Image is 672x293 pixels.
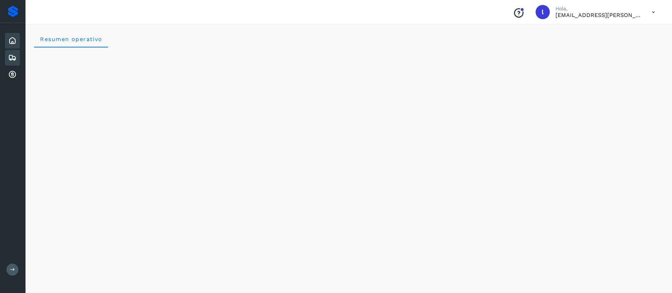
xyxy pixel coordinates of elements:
p: lauraamalia.castillo@xpertal.com [555,12,640,18]
div: Cuentas por cobrar [5,67,20,83]
span: Resumen operativo [40,36,102,43]
div: Inicio [5,33,20,49]
p: Hola, [555,6,640,12]
div: Embarques [5,50,20,66]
